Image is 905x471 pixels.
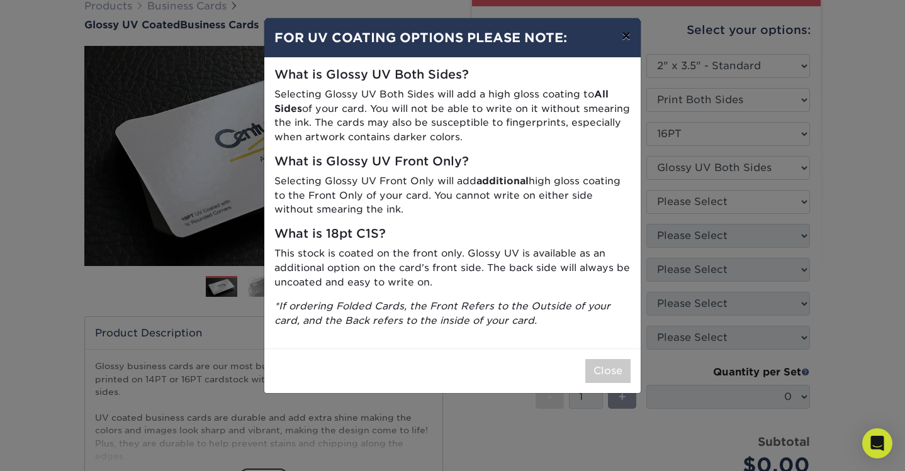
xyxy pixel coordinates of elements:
div: Open Intercom Messenger [862,428,892,458]
h5: What is 18pt C1S? [274,227,631,241]
i: *If ordering Folded Cards, the Front Refers to the Outside of your card, and the Back refers to t... [274,300,610,326]
button: × [612,18,641,53]
strong: additional [476,175,529,187]
button: Close [585,359,631,383]
p: Selecting Glossy UV Both Sides will add a high gloss coating to of your card. You will not be abl... [274,87,631,145]
h4: FOR UV COATING OPTIONS PLEASE NOTE: [274,28,631,47]
h5: What is Glossy UV Front Only? [274,155,631,169]
h5: What is Glossy UV Both Sides? [274,68,631,82]
p: Selecting Glossy UV Front Only will add high gloss coating to the Front Only of your card. You ca... [274,174,631,217]
p: This stock is coated on the front only. Glossy UV is available as an additional option on the car... [274,247,631,289]
strong: All Sides [274,88,609,114]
